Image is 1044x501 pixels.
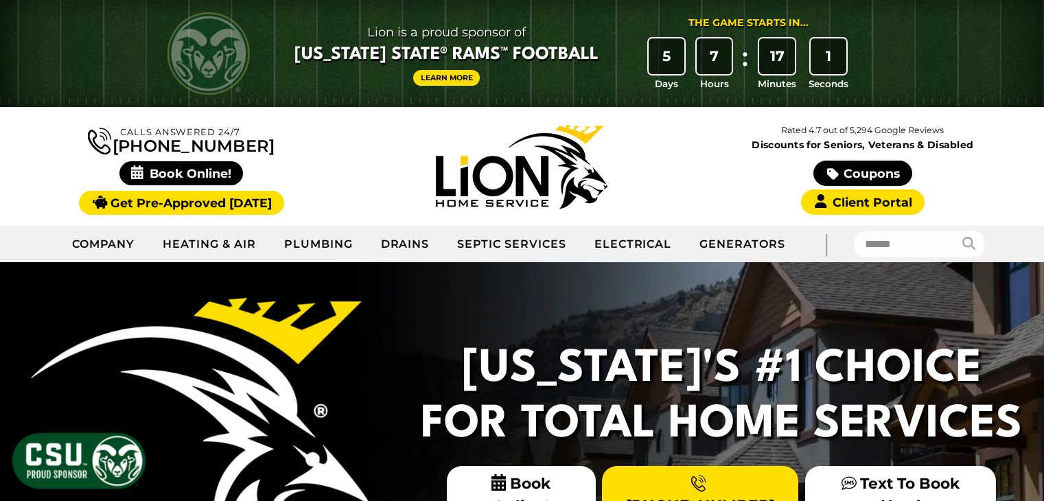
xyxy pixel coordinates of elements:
[693,123,1033,138] p: Rated 4.7 out of 5,294 Google Reviews
[758,77,796,91] span: Minutes
[413,70,480,86] a: Learn More
[443,227,580,261] a: Septic Services
[759,38,795,74] div: 17
[58,227,150,261] a: Company
[10,431,148,491] img: CSU Sponsor Badge
[294,43,599,67] span: [US_STATE] State® Rams™ Football
[811,38,846,74] div: 1
[697,38,732,74] div: 7
[686,227,799,261] a: Generators
[167,12,250,95] img: CSU Rams logo
[695,140,1030,150] span: Discounts for Seniors, Veterans & Disabled
[270,227,367,261] a: Plumbing
[688,16,809,31] div: The Game Starts in...
[79,191,284,215] a: Get Pre-Approved [DATE]
[119,161,244,185] span: Book Online!
[413,342,1030,452] h2: [US_STATE]'s #1 Choice For Total Home Services
[700,77,729,91] span: Hours
[436,125,607,209] img: Lion Home Service
[738,38,752,91] div: :
[655,77,678,91] span: Days
[799,226,854,262] div: |
[809,77,848,91] span: Seconds
[581,227,686,261] a: Electrical
[294,21,599,43] span: Lion is a proud sponsor of
[367,227,444,261] a: Drains
[88,125,275,154] a: [PHONE_NUMBER]
[149,227,270,261] a: Heating & Air
[813,161,912,186] a: Coupons
[801,189,925,215] a: Client Portal
[649,38,684,74] div: 5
